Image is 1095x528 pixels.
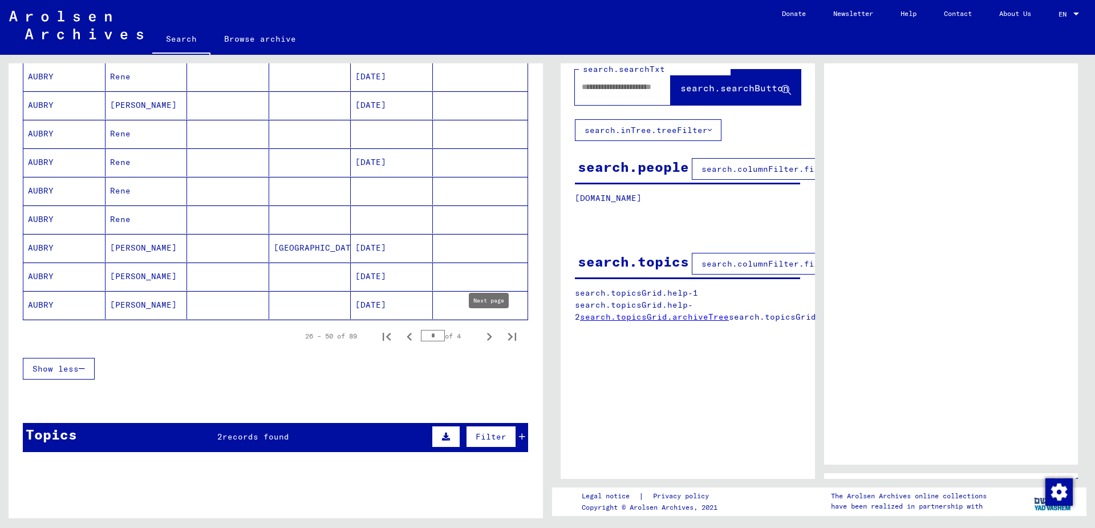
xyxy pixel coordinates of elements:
mat-cell: [DATE] [351,91,433,119]
img: yv_logo.png [1032,487,1074,515]
mat-cell: [DATE] [351,234,433,262]
p: have been realized in partnership with [831,501,987,511]
a: Search [152,25,210,55]
p: The Arolsen Archives online collections [831,491,987,501]
mat-cell: AUBRY [23,63,106,91]
div: | [785,476,958,488]
mat-cell: [DATE] [351,63,433,91]
mat-cell: AUBRY [23,120,106,148]
mat-cell: AUBRY [23,148,106,176]
mat-cell: [DATE] [351,263,433,291]
span: search.columnFilter.filter [701,164,834,174]
button: First page [375,325,398,348]
mat-cell: Rene [106,63,188,91]
p: search.topicsGrid.help-1 search.topicsGrid.help-2 search.topicsGrid.manually. [575,287,801,323]
mat-cell: Rene [106,148,188,176]
p: [DOMAIN_NAME] [575,192,800,204]
div: 26 – 50 of 89 [305,331,357,341]
div: of 4 [421,330,478,341]
mat-cell: AUBRY [23,205,106,233]
p: footer.credit1 [978,477,1033,487]
mat-cell: Rene [106,177,188,205]
span: 2 [217,432,222,442]
div: | [582,490,723,502]
img: Change consent [1045,478,1073,506]
button: Next page [478,325,501,348]
a: Browse archive [210,25,310,53]
a: footer.privacyPolicy [855,476,958,488]
mat-cell: AUBRY [23,177,106,205]
mat-cell: AUBRY [23,234,106,262]
mat-cell: [PERSON_NAME] [106,91,188,119]
img: Arolsen_neg.svg [9,11,143,39]
a: Privacy policy [644,490,723,502]
span: search.searchButton [680,82,789,94]
mat-cell: AUBRY [23,263,106,291]
span: EN [1058,10,1071,18]
mat-cell: Rene [106,120,188,148]
p: Copyright © Arolsen Archives, 2021 [582,502,723,513]
mat-cell: Rene [106,205,188,233]
mat-cell: [DATE] [351,148,433,176]
button: search.columnFilter.filter [692,158,844,180]
mat-cell: [GEOGRAPHIC_DATA] [269,234,351,262]
div: search.topics [578,251,689,272]
mat-label: search.searchTxt [583,64,665,74]
button: search.searchButton [671,70,801,105]
mat-cell: AUBRY [23,291,106,319]
mat-cell: [PERSON_NAME] [106,291,188,319]
span: Show less [33,364,79,374]
button: Previous page [398,325,421,348]
mat-cell: [DATE] [351,291,433,319]
button: Last page [501,325,524,348]
mat-cell: AUBRY [23,91,106,119]
div: search.people [578,156,689,177]
span: Filter [476,432,506,442]
button: Filter [466,426,516,448]
div: Change consent [1045,478,1072,505]
button: Show less [23,358,95,380]
button: search.columnFilter.filter [692,253,844,275]
div: Topics [26,424,77,445]
mat-cell: [PERSON_NAME] [106,234,188,262]
button: search.inTree.treeFilter [575,119,721,141]
a: search.topicsGrid.archiveTree [580,312,729,322]
span: records found [222,432,289,442]
span: search.columnFilter.filter [701,259,834,269]
mat-cell: [PERSON_NAME] [106,263,188,291]
a: Legal notice [582,490,639,502]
